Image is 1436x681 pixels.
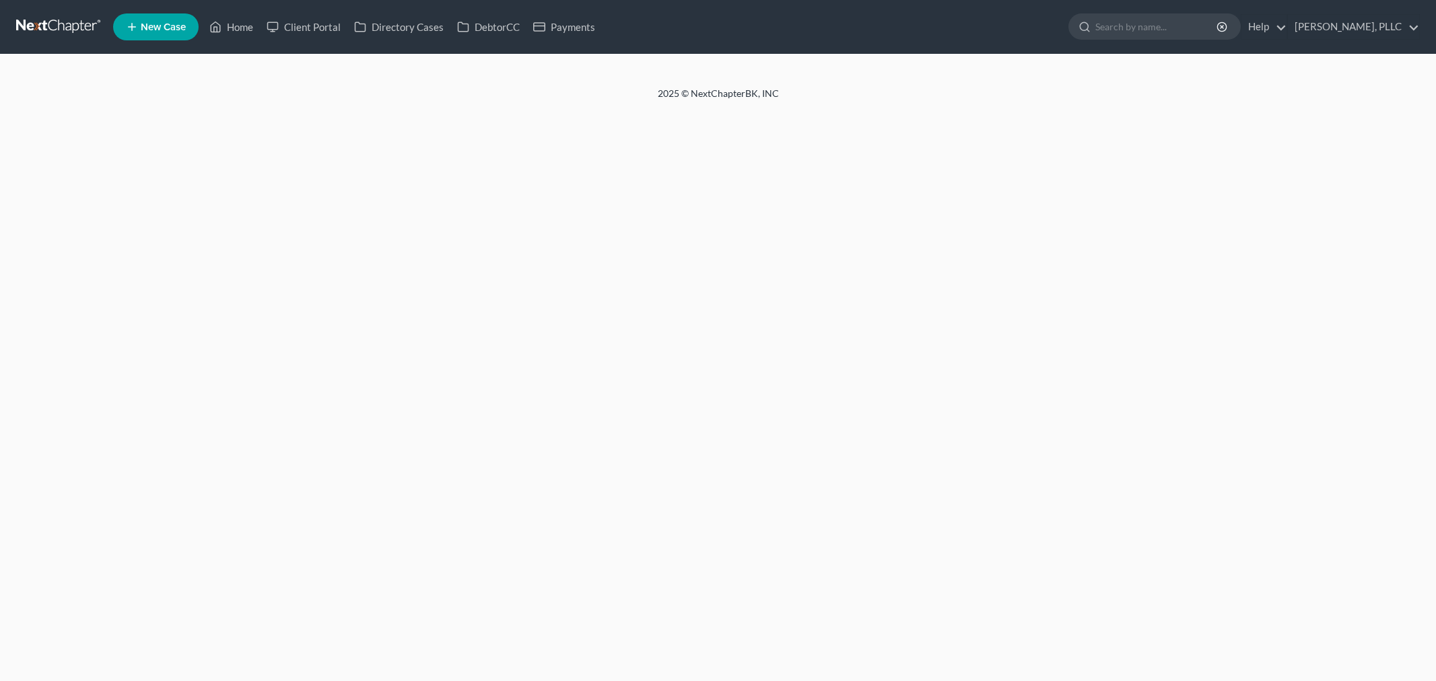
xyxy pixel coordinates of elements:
a: Client Portal [260,15,347,39]
a: DebtorCC [450,15,526,39]
input: Search by name... [1095,14,1219,39]
div: 2025 © NextChapterBK, INC [335,87,1102,111]
a: Help [1241,15,1287,39]
a: Payments [526,15,602,39]
a: [PERSON_NAME], PLLC [1288,15,1419,39]
span: New Case [141,22,186,32]
a: Directory Cases [347,15,450,39]
a: Home [203,15,260,39]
